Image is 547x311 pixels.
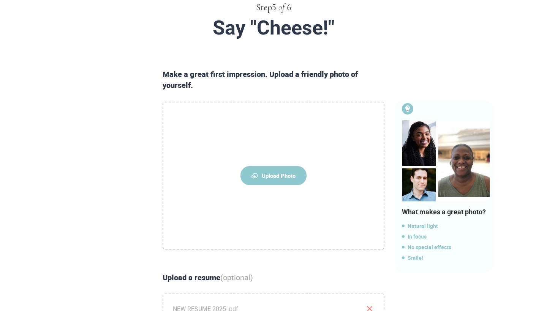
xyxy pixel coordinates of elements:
div: Step 5 6 [79,1,468,14]
div: Make a great first impression. Upload a friendly photo of yourself. [160,69,387,91]
span: In focus [402,232,490,241]
span: Smile! [402,253,490,262]
span: of [278,3,285,12]
span: No special effects [402,243,490,252]
div: Say "Cheese!" [94,17,453,39]
span: (optional) [220,272,253,283]
div: Upload a resume [160,272,387,283]
img: Bulb [402,120,490,201]
span: Natural light [402,221,490,231]
img: Bulb [402,103,413,115]
div: What makes a great photo? [402,207,490,217]
span: Upload Photo [240,166,307,185]
img: upload [251,173,258,178]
